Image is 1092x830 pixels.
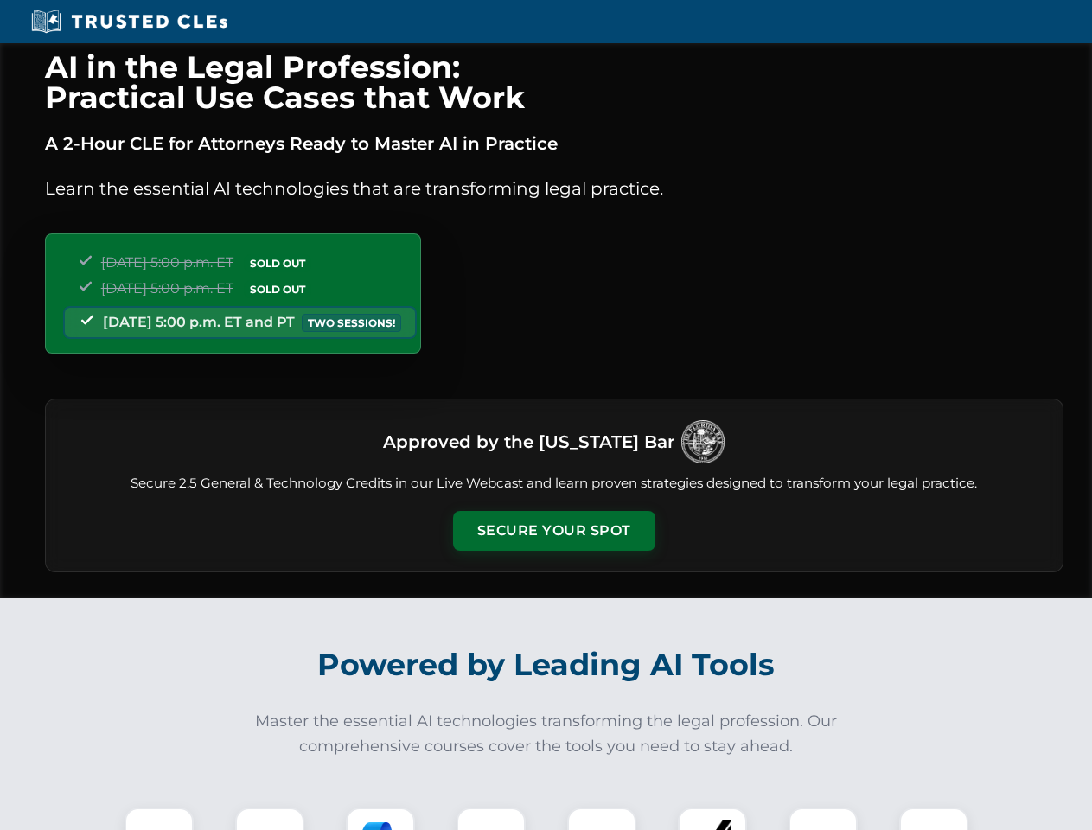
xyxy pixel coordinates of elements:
img: Logo [681,420,725,463]
span: SOLD OUT [244,254,311,272]
p: A 2-Hour CLE for Attorneys Ready to Master AI in Practice [45,130,1063,157]
p: Secure 2.5 General & Technology Credits in our Live Webcast and learn proven strategies designed ... [67,474,1042,494]
p: Master the essential AI technologies transforming the legal profession. Our comprehensive courses... [244,709,849,759]
span: SOLD OUT [244,280,311,298]
h1: AI in the Legal Profession: Practical Use Cases that Work [45,52,1063,112]
span: [DATE] 5:00 p.m. ET [101,280,233,297]
img: Trusted CLEs [26,9,233,35]
h2: Powered by Leading AI Tools [67,635,1025,695]
span: [DATE] 5:00 p.m. ET [101,254,233,271]
button: Secure Your Spot [453,511,655,551]
p: Learn the essential AI technologies that are transforming legal practice. [45,175,1063,202]
h3: Approved by the [US_STATE] Bar [383,426,674,457]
